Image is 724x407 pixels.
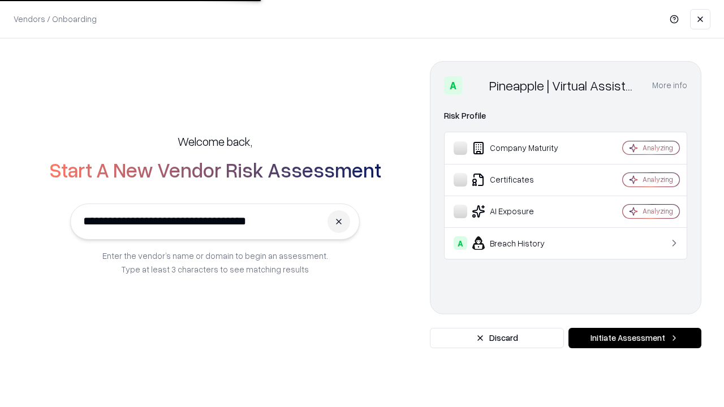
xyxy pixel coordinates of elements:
[430,328,564,348] button: Discard
[568,328,701,348] button: Initiate Assessment
[643,206,673,216] div: Analyzing
[14,13,97,25] p: Vendors / Onboarding
[454,173,589,187] div: Certificates
[454,141,589,155] div: Company Maturity
[454,236,467,250] div: A
[49,158,381,181] h2: Start A New Vendor Risk Assessment
[178,133,252,149] h5: Welcome back,
[652,75,687,96] button: More info
[643,175,673,184] div: Analyzing
[489,76,639,94] div: Pineapple | Virtual Assistant Agency
[102,249,328,276] p: Enter the vendor’s name or domain to begin an assessment. Type at least 3 characters to see match...
[444,109,687,123] div: Risk Profile
[643,143,673,153] div: Analyzing
[454,205,589,218] div: AI Exposure
[454,236,589,250] div: Breach History
[467,76,485,94] img: Pineapple | Virtual Assistant Agency
[444,76,462,94] div: A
